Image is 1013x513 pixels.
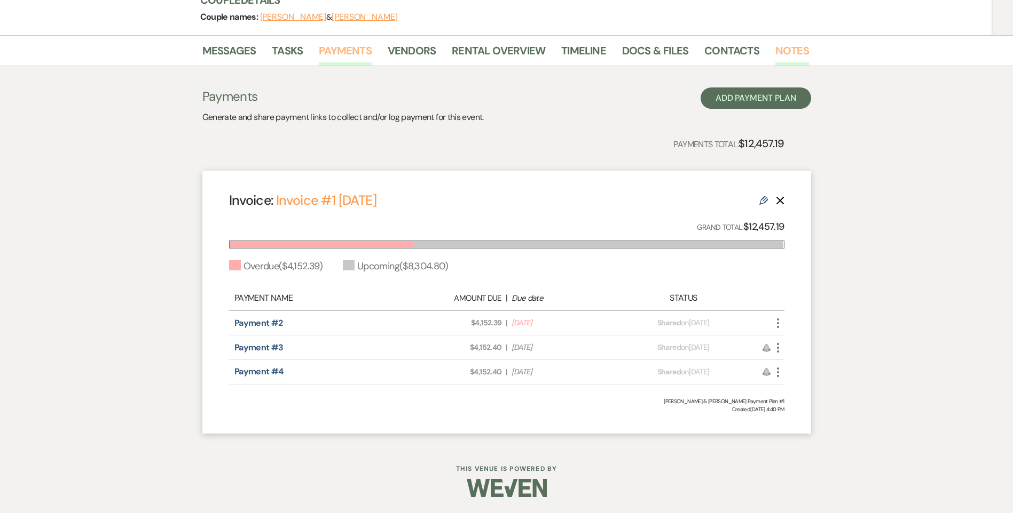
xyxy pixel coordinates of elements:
[202,110,484,124] p: Generate and share payment links to collect and/or log payment for this event.
[234,342,284,353] a: Payment #3
[403,317,501,328] span: $4,152.39
[202,87,484,106] h3: Payments
[657,367,681,376] span: Shared
[332,13,398,21] button: [PERSON_NAME]
[615,292,751,304] div: Status
[229,191,376,210] h4: Invoice:
[657,318,681,327] span: Shared
[512,366,610,378] span: [DATE]
[775,42,809,66] a: Notes
[506,317,507,328] span: |
[398,292,616,304] div: |
[388,42,436,66] a: Vendors
[673,135,784,152] p: Payments Total:
[506,342,507,353] span: |
[452,42,545,66] a: Rental Overview
[615,317,751,328] div: on [DATE]
[704,42,759,66] a: Contacts
[229,397,784,405] div: [PERSON_NAME] & [PERSON_NAME] Payment Plan #1
[229,405,784,413] span: Created: [DATE] 4:40 PM
[403,292,501,304] div: Amount Due
[229,259,323,274] div: Overdue ( $4,152.39 )
[743,220,784,233] strong: $12,457.19
[615,366,751,378] div: on [DATE]
[202,42,256,66] a: Messages
[697,219,784,235] p: Grand Total:
[615,342,751,353] div: on [DATE]
[319,42,372,66] a: Payments
[739,137,784,150] strong: $12,457.19
[272,42,303,66] a: Tasks
[234,366,284,377] a: Payment #4
[506,366,507,378] span: |
[260,13,326,21] button: [PERSON_NAME]
[343,259,448,274] div: Upcoming ( $8,304.80 )
[561,42,606,66] a: Timeline
[512,342,610,353] span: [DATE]
[657,342,681,352] span: Shared
[403,342,501,353] span: $4,152.40
[701,87,811,109] button: Add Payment Plan
[234,317,283,328] a: Payment #2
[622,42,688,66] a: Docs & Files
[512,317,610,328] span: [DATE]
[260,12,398,22] span: &
[467,469,547,507] img: Weven Logo
[403,366,501,378] span: $4,152.40
[200,11,260,22] span: Couple names:
[234,292,398,304] div: Payment Name
[512,292,610,304] div: Due date
[276,191,376,209] a: Invoice #1 [DATE]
